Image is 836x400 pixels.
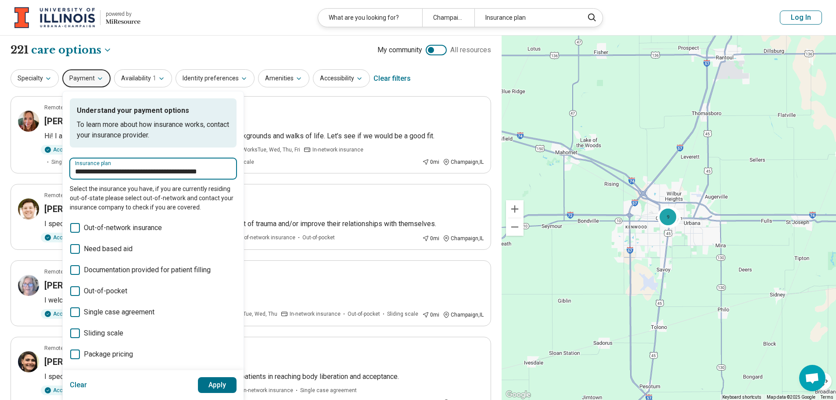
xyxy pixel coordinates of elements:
[44,104,93,112] p: Remote or In-person
[318,9,422,27] div: What are you looking for?
[84,265,211,275] span: Documentation provided for patient filling
[234,234,295,241] span: Out-of-network insurance
[373,68,411,89] div: Clear filters
[422,234,439,242] div: 0 mi
[11,69,59,87] button: Specialty
[443,158,484,166] div: Champaign , IL
[44,295,484,306] p: I welcome and affirm all individuals!
[114,69,172,87] button: Availability1
[84,307,154,317] span: Single case agreement
[14,7,140,28] a: University of Illinois at Urbana-Champaignpowered by
[767,395,815,400] span: Map data ©2025 Google
[31,43,112,58] button: Care options
[14,7,95,28] img: University of Illinois at Urbana-Champaign
[51,158,108,166] span: Single case agreement
[422,311,439,319] div: 0 mi
[258,69,309,87] button: Amenities
[290,310,341,318] span: In-network insurance
[657,206,678,227] div: 9
[302,234,335,241] span: Out-of-pocket
[41,386,101,395] div: Accepting clients
[41,233,101,242] div: Accepting clients
[443,311,484,319] div: Champaign , IL
[31,43,101,58] span: care options
[313,69,370,87] button: Accessibility
[198,377,237,393] button: Apply
[450,45,491,55] span: All resources
[84,244,133,254] span: Need based aid
[780,11,822,25] button: Log In
[422,158,439,166] div: 0 mi
[70,377,87,393] button: Clear
[474,9,578,27] div: Insurance plan
[11,43,112,58] h1: 221
[153,74,156,83] span: 1
[44,219,484,229] p: I specialize in working with adults who want to explore the impact of trauma and/or improve their...
[176,69,255,87] button: Identity preferences
[242,146,300,154] span: Works Tue, Wed, Thu, Fri
[242,386,293,394] span: In-network insurance
[41,145,101,155] div: Accepting clients
[44,115,113,127] h3: [PERSON_NAME]
[41,309,101,319] div: Accepting clients
[387,310,418,318] span: Sliding scale
[44,279,113,292] h3: [PERSON_NAME]
[422,9,474,27] div: Champaign, IL 61822
[62,69,111,87] button: Payment
[106,10,140,18] div: powered by
[44,191,93,199] p: Remote or In-person
[44,203,113,215] h3: [PERSON_NAME]
[821,395,833,400] a: Terms (opens in new tab)
[312,146,363,154] span: In-network insurance
[84,286,127,296] span: Out-of-pocket
[77,119,230,141] p: To learn more about how insurance works, contact your insurance provider.
[44,344,93,352] p: Remote or In-person
[506,200,524,218] button: Zoom in
[443,234,484,242] div: Champaign , IL
[44,356,113,368] h3: [PERSON_NAME]
[70,184,237,212] p: Select the insurance you have, if you are currently residing out-of-state please select out-of-ne...
[84,328,123,339] span: Sliding scale
[799,365,825,391] div: Open chat
[300,386,357,394] span: Single case agreement
[44,268,93,276] p: Remote or In-person
[377,45,422,55] span: My community
[44,371,484,382] p: I specialize in eating disorders and body image issues. I assist patients in reaching body libera...
[84,223,162,233] span: Out-of-network insurance
[348,310,380,318] span: Out-of-pocket
[84,349,133,360] span: Package pricing
[44,131,484,141] p: Hi! I am open to working with a wide range of clients from all backgrounds and walks of life. Let...
[228,310,277,318] span: Works Tue, Wed, Thu
[75,161,231,166] label: Insurance plan
[506,218,524,236] button: Zoom out
[77,105,230,116] p: Understand your payment options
